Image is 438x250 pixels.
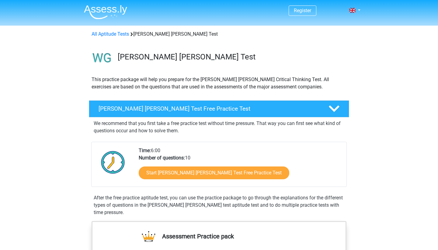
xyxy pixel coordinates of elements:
[94,120,344,134] p: We recommend that you first take a free practice test without time pressure. That way you can fir...
[89,45,115,71] img: watson glaser test
[139,148,151,153] b: Time:
[139,166,289,179] a: Start [PERSON_NAME] [PERSON_NAME] Test Free Practice Test
[118,52,344,62] h3: [PERSON_NAME] [PERSON_NAME] Test
[92,31,129,37] a: All Aptitude Tests
[294,8,311,13] a: Register
[89,30,349,38] div: [PERSON_NAME] [PERSON_NAME] Test
[91,194,347,216] div: After the free practice aptitude test, you can use the practice package to go through the explana...
[134,147,346,187] div: 6:00 10
[84,5,127,19] img: Assessly
[92,76,346,91] p: This practice package will help you prepare for the [PERSON_NAME] [PERSON_NAME] Critical Thinking...
[98,147,128,177] img: Clock
[139,155,185,161] b: Number of questions:
[99,105,319,112] h4: [PERSON_NAME] [PERSON_NAME] Test Free Practice Test
[86,100,352,117] a: [PERSON_NAME] [PERSON_NAME] Test Free Practice Test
